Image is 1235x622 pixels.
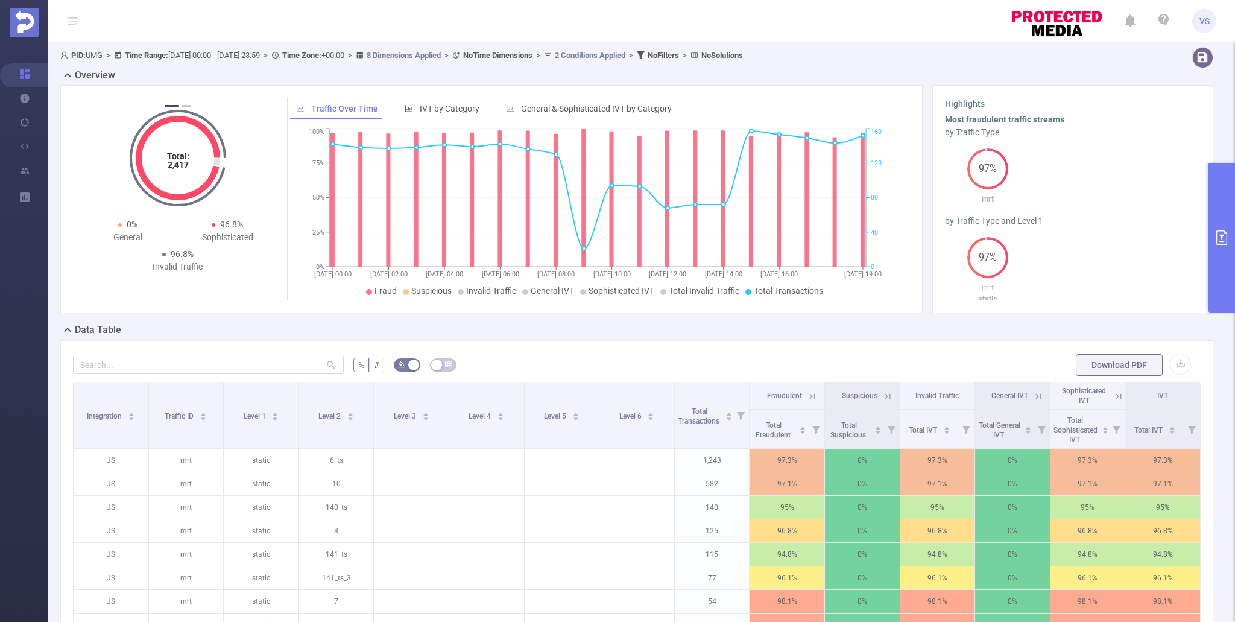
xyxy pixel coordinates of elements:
div: Sort [1102,425,1109,432]
p: 1,243 [675,449,750,472]
p: mrt [149,472,224,495]
i: icon: caret-up [347,411,354,414]
p: 0% [825,590,900,613]
p: 97.1% [900,472,975,495]
p: 140 [675,496,750,519]
i: icon: caret-down [944,429,950,433]
p: 94.8% [1050,543,1125,566]
span: 96.8% [171,249,194,259]
p: 96.1% [750,566,824,589]
i: icon: caret-up [497,411,504,414]
i: icon: table [445,361,452,368]
p: 95% [900,496,975,519]
span: Total IVT [1134,426,1164,434]
tspan: 120 [871,159,882,167]
b: Time Range: [125,51,168,60]
tspan: 25% [312,229,324,236]
span: Level 3 [394,412,418,420]
i: icon: caret-up [725,411,732,414]
i: Filter menu [1183,410,1200,448]
p: 141_ts [299,543,374,566]
tspan: 0% [316,263,324,271]
p: 54 [675,590,750,613]
span: Total Transactions [678,407,721,425]
i: icon: caret-up [944,425,950,428]
span: > [103,51,114,60]
p: 140_ts [299,496,374,519]
p: static [945,293,1030,305]
h2: Overview [75,68,115,83]
i: icon: caret-up [1102,425,1108,428]
p: 0% [975,472,1050,495]
span: Total Sophisticated IVT [1053,416,1098,444]
div: Invalid Traffic [128,261,228,273]
p: 0% [975,566,1050,589]
i: icon: caret-up [1025,425,1031,428]
p: 98.1% [900,590,975,613]
p: 98.1% [1125,590,1200,613]
p: 95% [1050,496,1125,519]
p: 0% [975,543,1050,566]
p: 0% [975,449,1050,472]
p: 0% [825,472,900,495]
p: 0% [825,543,900,566]
div: by Traffic Type [945,126,1201,139]
div: Sort [1169,425,1176,432]
p: 0% [825,496,900,519]
i: icon: caret-up [572,411,579,414]
span: > [344,51,356,60]
p: static [224,472,298,495]
p: static [224,566,298,589]
span: Invalid Traffic [915,392,959,400]
tspan: [DATE] 04:00 [426,270,463,278]
div: Sort [1025,425,1032,432]
span: > [625,51,637,60]
span: IVT by Category [420,104,479,113]
p: 141_ts_3 [299,566,374,589]
span: General IVT [531,286,574,296]
span: Traffic ID [165,412,195,420]
i: icon: caret-down [1025,429,1031,433]
p: static [224,590,298,613]
i: Filter menu [1033,410,1050,448]
div: Sort [347,411,354,418]
tspan: Total: [166,151,189,161]
tspan: [DATE] 14:00 [705,270,742,278]
input: Search... [73,355,344,374]
p: JS [74,449,148,472]
i: icon: caret-down [1169,429,1176,433]
span: Total Invalid Traffic [669,286,739,296]
span: 0% [127,220,137,229]
p: 97.1% [1050,472,1125,495]
span: UMG [DATE] 00:00 - [DATE] 23:59 +00:00 [60,51,743,60]
span: VS [1199,9,1210,33]
p: 582 [675,472,750,495]
p: mrt [149,449,224,472]
span: Sophisticated IVT [589,286,654,296]
div: Sort [943,425,950,432]
i: icon: caret-down [648,416,654,419]
i: Filter menu [958,410,974,448]
span: Suspicious [842,392,877,400]
p: 115 [675,543,750,566]
span: Level 2 [318,412,343,420]
button: 2 [182,105,191,107]
span: Level 6 [619,412,643,420]
p: static [224,449,298,472]
span: Total General IVT [979,421,1020,439]
tspan: 80 [871,194,878,202]
b: No Time Dimensions [463,51,532,60]
span: Total Suspicious [830,421,868,439]
span: > [441,51,452,60]
span: > [679,51,690,60]
span: # [374,360,379,370]
div: Sort [200,411,207,418]
p: 0% [825,449,900,472]
span: Level 1 [244,412,268,420]
i: icon: caret-up [799,425,806,428]
p: JS [74,566,148,589]
span: Total Transactions [754,286,823,296]
p: JS [74,472,148,495]
button: Download PDF [1076,354,1163,376]
p: 0% [975,519,1050,542]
